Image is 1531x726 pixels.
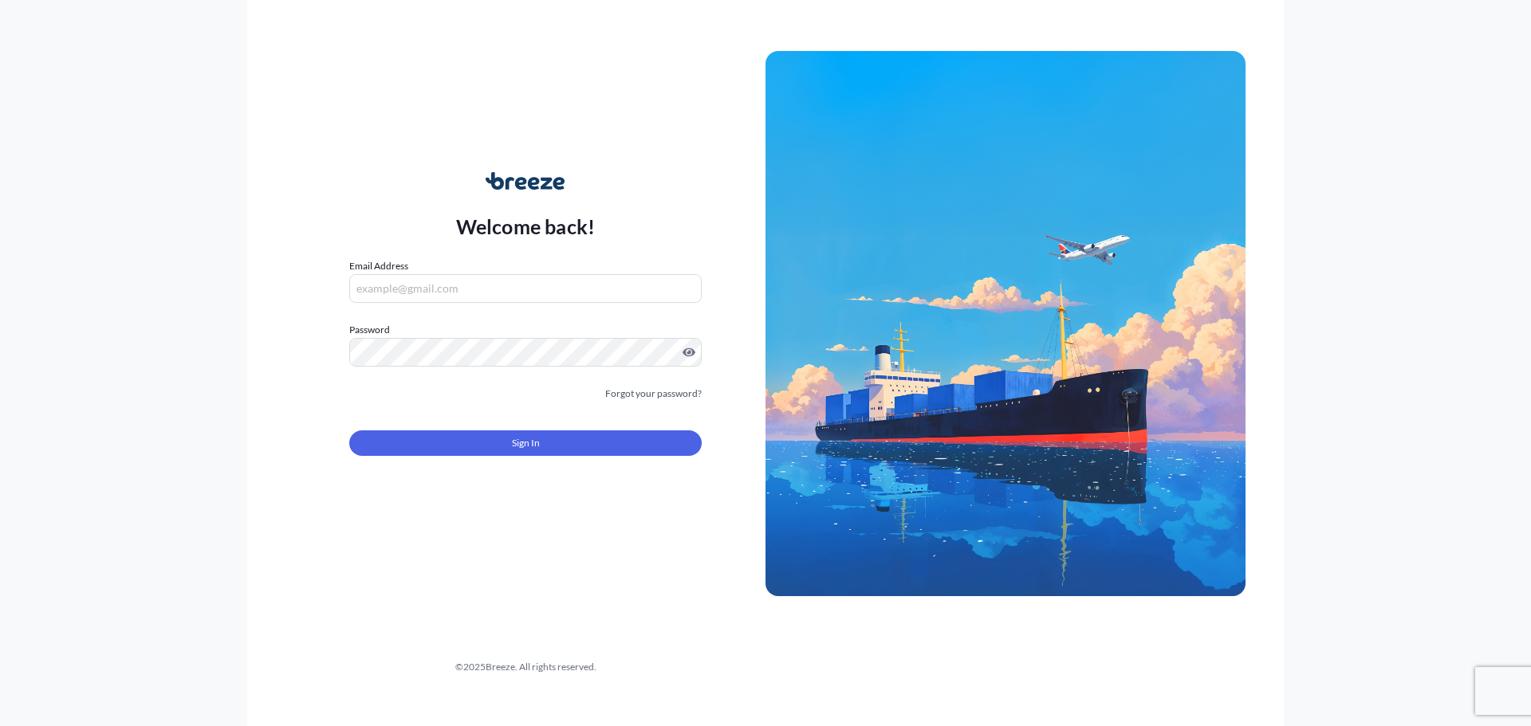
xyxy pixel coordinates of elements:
label: Email Address [349,258,408,274]
button: Show password [683,346,695,359]
div: © 2025 Breeze. All rights reserved. [285,659,765,675]
button: Sign In [349,430,702,456]
label: Password [349,322,702,338]
input: example@gmail.com [349,274,702,303]
span: Sign In [512,435,540,451]
p: Welcome back! [456,214,596,239]
img: Ship illustration [765,51,1246,596]
a: Forgot your password? [605,386,702,402]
